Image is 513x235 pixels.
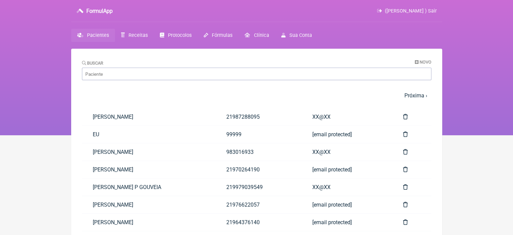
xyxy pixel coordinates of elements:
[154,29,198,42] a: Protocolos
[212,32,232,38] span: Fórmulas
[198,29,238,42] a: Fórmulas
[129,32,148,38] span: Receitas
[82,61,104,66] label: Buscar
[216,143,302,161] a: 983016933
[254,32,269,38] span: Clínica
[302,108,392,125] a: XX@XX
[312,202,352,208] span: [email protected]
[216,214,302,231] a: 21964376140
[302,126,392,143] a: [email protected]
[289,32,312,38] span: Sua Conta
[82,108,216,125] a: [PERSON_NAME]
[312,166,352,173] span: [email protected]
[82,214,216,231] a: [PERSON_NAME]
[82,68,431,80] input: Paciente
[216,196,302,213] a: 21976622057
[216,126,302,143] a: 99999
[82,179,216,196] a: [PERSON_NAME] P GOUVEIA
[168,32,192,38] span: Protocolos
[420,60,431,65] span: Novo
[87,32,109,38] span: Pacientes
[238,29,275,42] a: Clínica
[415,60,431,65] a: Novo
[377,8,436,14] a: ([PERSON_NAME] ) Sair
[302,143,392,161] a: XX@XX
[312,131,352,138] span: [email protected]
[82,161,216,178] a: [PERSON_NAME]
[82,143,216,161] a: [PERSON_NAME]
[302,214,392,231] a: [email protected]
[82,88,431,103] nav: pager
[82,196,216,213] a: [PERSON_NAME]
[302,196,392,213] a: [email protected]
[115,29,154,42] a: Receitas
[216,161,302,178] a: 21970264190
[312,219,352,226] span: [email protected]
[82,126,216,143] a: EU
[71,29,115,42] a: Pacientes
[86,8,113,14] h3: FormulApp
[385,8,437,14] span: ([PERSON_NAME] ) Sair
[404,92,427,99] a: Próxima ›
[216,179,302,196] a: 219979039549
[275,29,318,42] a: Sua Conta
[302,179,392,196] a: XX@XX
[302,161,392,178] a: [email protected]
[216,108,302,125] a: 21987288095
